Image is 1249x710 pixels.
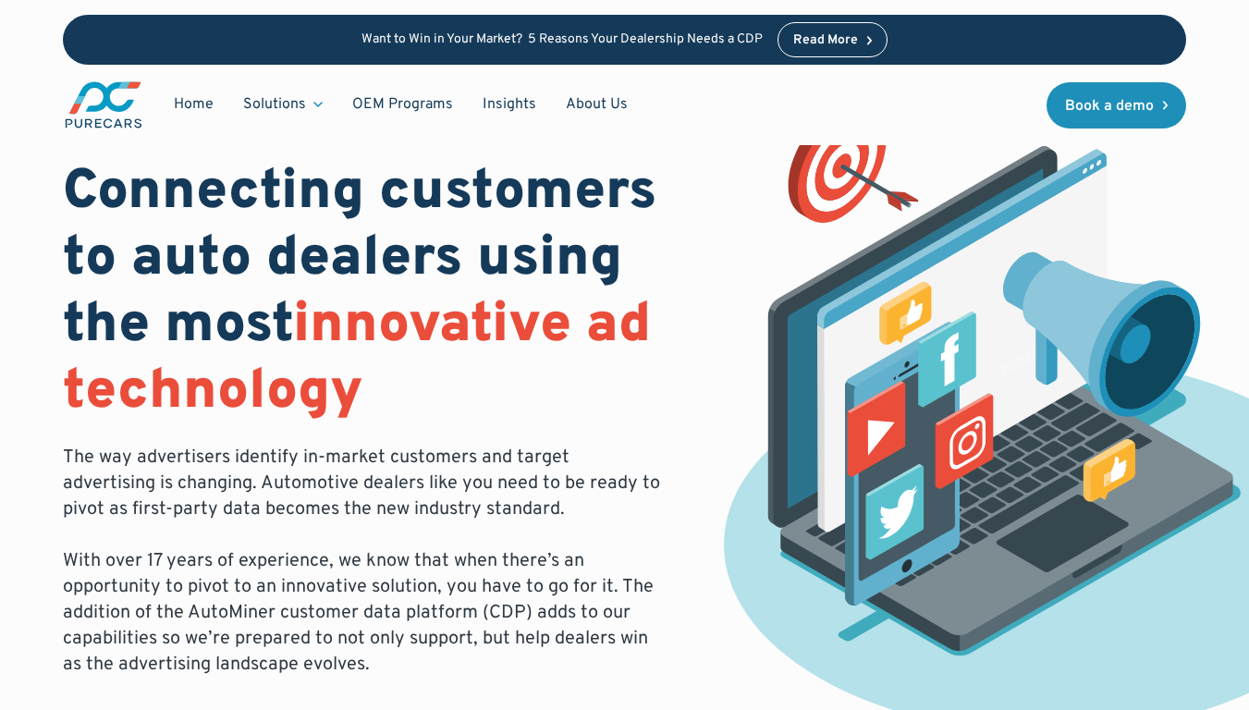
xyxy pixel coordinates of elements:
div: Book a demo [1065,99,1154,114]
a: About Us [551,87,643,122]
span: innovative ad technology [63,291,651,428]
a: Book a demo [1047,82,1187,129]
a: Home [159,87,228,122]
a: Insights [468,87,551,122]
div: Read More [793,34,858,47]
a: OEM Programs [337,87,468,122]
div: Solutions [243,94,306,115]
p: The way advertisers identify in-market customers and target advertising is changing. Automotive d... [63,445,665,678]
p: Want to Win in Your Market? 5 Reasons Your Dealership Needs a CDP [361,32,763,48]
h1: Connecting customers to auto dealers using the most [63,160,665,426]
div: Solutions [228,87,337,122]
a: Read More [778,22,888,57]
a: main [63,80,144,130]
img: purecars logo [63,80,144,130]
